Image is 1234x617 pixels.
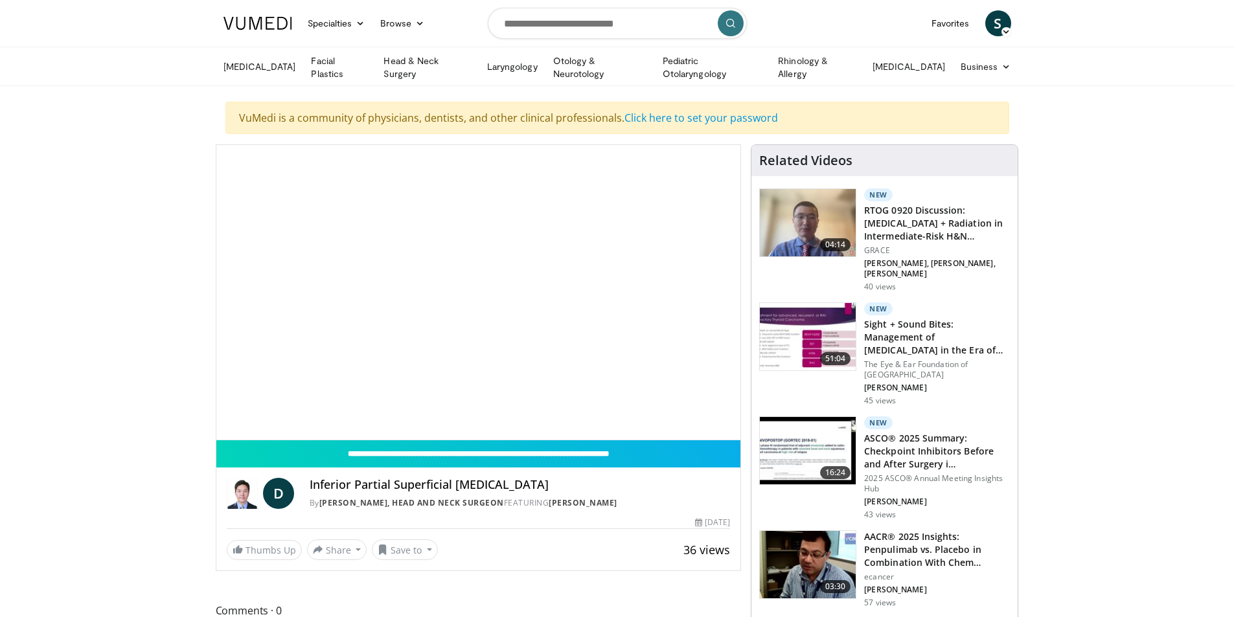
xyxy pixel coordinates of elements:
a: Pediatric Otolaryngology [655,54,770,80]
p: [PERSON_NAME] [864,383,1010,393]
p: New [864,416,893,429]
a: Otology & Neurotology [545,54,655,80]
a: [MEDICAL_DATA] [216,54,304,80]
p: The Eye & Ear Foundation of [GEOGRAPHIC_DATA] [864,359,1010,380]
a: Click here to set your password [624,111,778,125]
input: Search topics, interventions [488,8,747,39]
p: 45 views [864,396,896,406]
h4: Related Videos [759,153,852,168]
div: VuMedi is a community of physicians, dentists, and other clinical professionals. [225,102,1009,134]
span: 03:30 [820,580,851,593]
a: [MEDICAL_DATA] [865,54,953,80]
span: 16:24 [820,466,851,479]
a: [PERSON_NAME], Head and Neck Surgeon [319,497,504,508]
p: GRACE [864,245,1010,256]
a: Thumbs Up [227,540,302,560]
p: 43 views [864,510,896,520]
a: 51:04 New Sight + Sound Bites: Management of [MEDICAL_DATA] in the Era of Targ… The Eye & Ear Fou... [759,302,1010,406]
h4: Inferior Partial Superficial [MEDICAL_DATA] [310,478,731,492]
button: Save to [372,539,438,560]
img: Doh Young Lee, Head and Neck Surgeon [227,478,258,509]
video-js: Video Player [216,145,741,440]
img: 8bea4cff-b600-4be7-82a7-01e969b6860e.150x105_q85_crop-smart_upscale.jpg [760,303,856,370]
img: 0cd214e7-10e2-4d72-8223-7ca856d9ea11.150x105_q85_crop-smart_upscale.jpg [760,531,856,598]
a: S [985,10,1011,36]
p: New [864,188,893,201]
h3: RTOG 0920 Discussion: [MEDICAL_DATA] + Radiation in Intermediate-Risk H&N… [864,204,1010,243]
a: Facial Plastics [303,54,376,80]
a: Favorites [924,10,977,36]
p: 57 views [864,598,896,608]
a: 04:14 New RTOG 0920 Discussion: [MEDICAL_DATA] + Radiation in Intermediate-Risk H&N… GRACE [PERSO... [759,188,1010,292]
a: Rhinology & Allergy [770,54,865,80]
h3: AACR® 2025 Insights: Penpulimab vs. Placebo in Combination With Chem… [864,530,1010,569]
a: 16:24 New ASCO® 2025 Summary: Checkpoint Inhibitors Before and After Surgery i… 2025 ASCO® Annual... [759,416,1010,520]
a: Laryngology [479,54,545,80]
a: Browse [372,10,432,36]
span: 51:04 [820,352,851,365]
p: 40 views [864,282,896,292]
p: [PERSON_NAME], [PERSON_NAME], [PERSON_NAME] [864,258,1010,279]
p: 2025 ASCO® Annual Meeting Insights Hub [864,473,1010,494]
p: ecancer [864,572,1010,582]
a: Head & Neck Surgery [376,54,479,80]
img: a81f5811-1ccf-4ee7-8ec2-23477a0c750b.150x105_q85_crop-smart_upscale.jpg [760,417,856,484]
span: 36 views [683,542,730,557]
img: 006fd91f-89fb-445a-a939-ffe898e241ab.150x105_q85_crop-smart_upscale.jpg [760,189,856,256]
h3: ASCO® 2025 Summary: Checkpoint Inhibitors Before and After Surgery i… [864,432,1010,471]
div: [DATE] [695,517,730,528]
div: By FEATURING [310,497,731,509]
button: Share [307,539,367,560]
a: 03:30 AACR® 2025 Insights: Penpulimab vs. Placebo in Combination With Chem… ecancer [PERSON_NAME]... [759,530,1010,608]
p: [PERSON_NAME] [864,497,1010,507]
a: [PERSON_NAME] [549,497,617,508]
h3: Sight + Sound Bites: Management of [MEDICAL_DATA] in the Era of Targ… [864,318,1010,357]
span: 04:14 [820,238,851,251]
p: New [864,302,893,315]
a: Specialties [300,10,373,36]
a: Business [953,54,1019,80]
p: [PERSON_NAME] [864,585,1010,595]
img: VuMedi Logo [223,17,292,30]
a: D [263,478,294,509]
